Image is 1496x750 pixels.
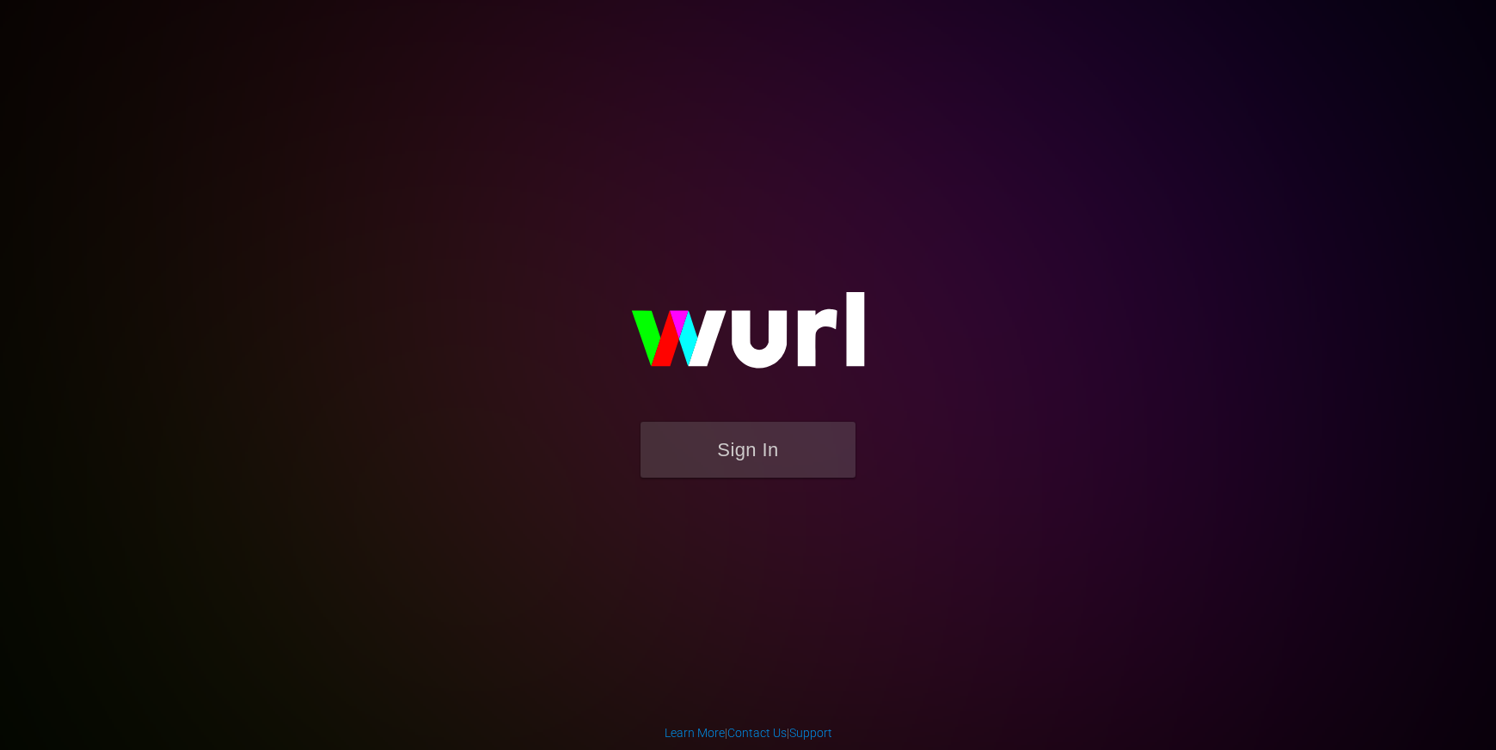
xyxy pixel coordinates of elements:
button: Sign In [641,422,855,478]
a: Support [789,726,832,740]
img: wurl-logo-on-black-223613ac3d8ba8fe6dc639794a292ebdb59501304c7dfd60c99c58986ef67473.svg [576,255,920,422]
div: | | [665,724,832,741]
a: Contact Us [727,726,787,740]
a: Learn More [665,726,725,740]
